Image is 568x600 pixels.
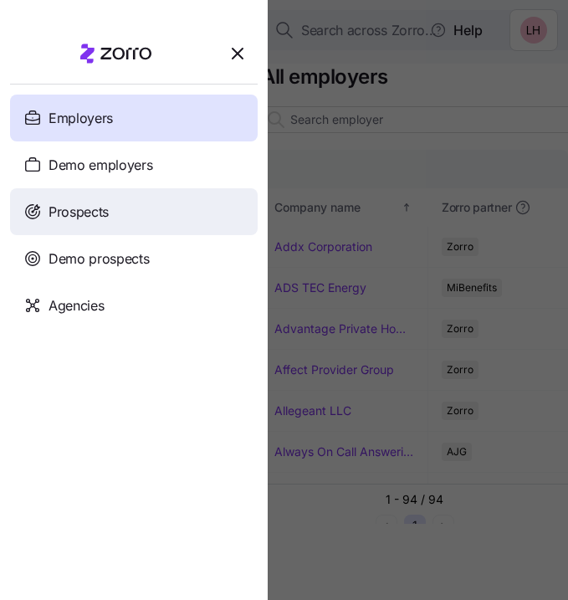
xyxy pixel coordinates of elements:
span: Employers [49,108,113,129]
a: Demo prospects [10,235,258,282]
span: Prospects [49,202,109,223]
span: Demo prospects [49,249,150,269]
span: Agencies [49,295,104,316]
a: Agencies [10,282,258,329]
a: Demo employers [10,141,258,188]
a: Prospects [10,188,258,235]
span: Demo employers [49,155,153,176]
a: Employers [10,95,258,141]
